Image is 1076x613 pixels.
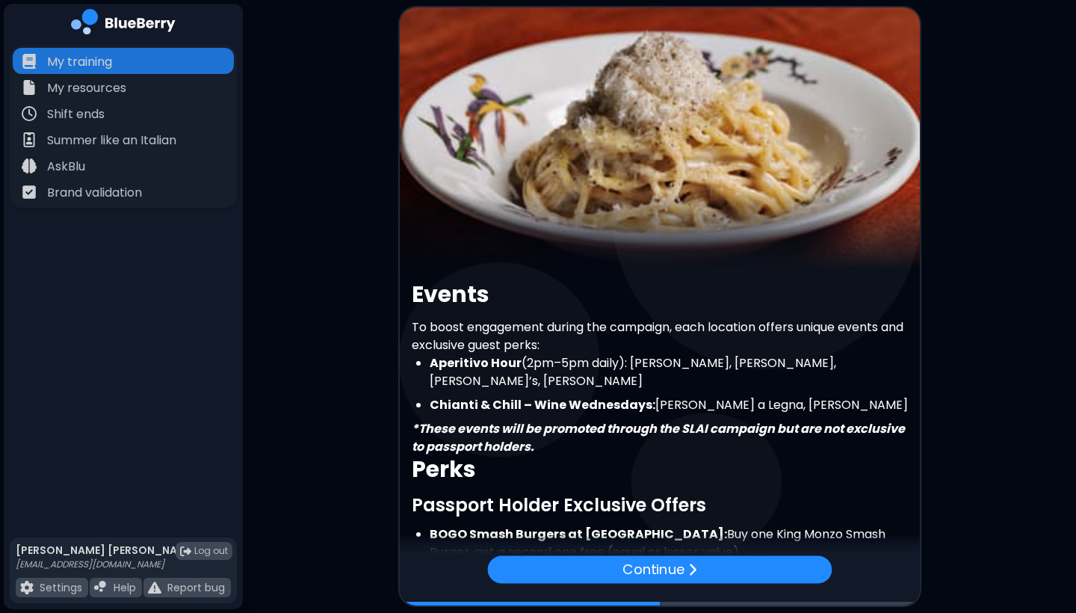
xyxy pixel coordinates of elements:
strong: Chianti & Chill – Wine Wednesdays: [430,396,655,413]
img: logout [180,546,191,557]
img: file icon [22,132,37,147]
h3: Passport Holder Exclusive Offers [412,493,908,517]
span: Log out [194,545,228,557]
li: Buy one King Monzo Smash Burger, get a second one free (equal or lesser value). [430,526,908,561]
p: Summer like an Italian [47,132,176,150]
img: file icon [687,562,696,577]
strong: Aperitivo Hour [430,354,522,372]
p: Shift ends [47,105,105,123]
strong: *These events will be promoted through the SLAI campaign but are not exclusive to passport holders. [412,420,905,455]
img: file icon [94,581,108,594]
p: [PERSON_NAME] [PERSON_NAME] [16,543,197,557]
img: file icon [22,54,37,69]
p: Continue [622,558,684,580]
li: (2pm–5pm daily): [PERSON_NAME], [PERSON_NAME], [PERSON_NAME]’s, [PERSON_NAME] [430,354,908,390]
p: Settings [40,581,82,594]
img: file icon [22,80,37,95]
img: file icon [22,185,37,200]
p: My training [47,53,112,71]
img: file icon [22,158,37,173]
p: Brand validation [47,184,142,202]
p: Help [114,581,136,594]
img: video thumbnail [400,7,920,269]
h2: Events [412,281,908,308]
img: file icon [20,581,34,594]
p: Report bug [167,581,225,594]
img: file icon [22,106,37,121]
img: company logo [71,9,176,40]
img: file icon [148,581,161,594]
p: My resources [47,79,126,97]
li: [PERSON_NAME] a Legna, [PERSON_NAME] [430,396,908,414]
p: To boost engagement during the campaign, each location offers unique events and exclusive guest p... [412,318,908,354]
strong: BOGO Smash Burgers at [GEOGRAPHIC_DATA]: [430,526,727,543]
h2: Perks [412,456,908,483]
p: [EMAIL_ADDRESS][DOMAIN_NAME] [16,558,197,570]
p: AskBlu [47,158,85,176]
